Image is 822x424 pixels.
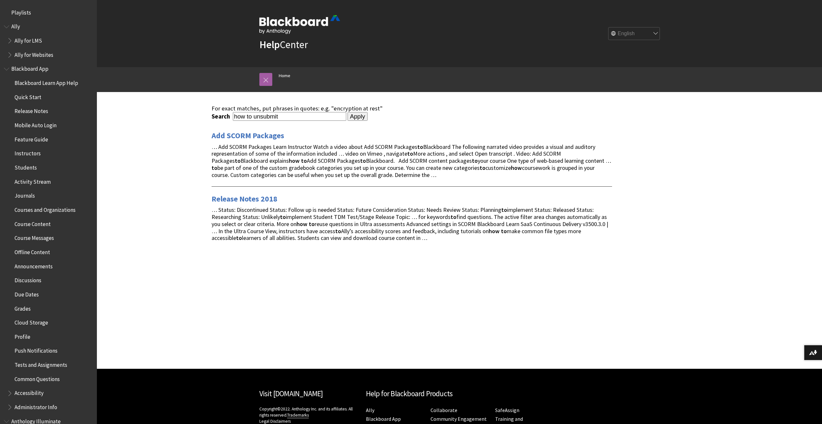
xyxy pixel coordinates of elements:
a: Add SCORM Packages [212,130,284,141]
span: Offline Content [15,247,50,255]
strong: to [360,157,366,164]
span: Course Content [15,219,51,227]
span: Tests and Assignments [15,359,67,368]
span: Courses and Organizations [15,204,76,213]
strong: how [289,157,300,164]
nav: Book outline for Anthology Ally Help [4,21,93,60]
span: Students [15,162,37,171]
a: Release Notes 2018 [212,194,277,204]
span: Feature Guide [15,134,48,143]
span: Announcements [15,261,53,270]
strong: to [301,157,307,164]
span: Discussions [15,275,41,284]
span: Mobile Auto Login [15,120,57,129]
strong: to [480,164,485,171]
strong: to [451,213,456,221]
span: Ally for Websites [15,49,53,58]
a: Blackboard App [366,416,401,422]
span: … Add SCORM Packages Learn Instructor Watch a video about Add SCORM Packages Blackboard The follo... [212,143,611,179]
span: Accessibility [15,388,44,397]
strong: how [489,227,500,235]
span: Instructors [15,148,41,157]
span: Journals [15,191,35,199]
span: Course Messages [15,233,54,242]
label: Search [212,113,232,120]
span: Administrator Info [15,402,57,410]
span: Push Notifications [15,346,57,354]
strong: to [501,227,507,235]
strong: to [472,157,478,164]
strong: to [335,227,341,235]
span: Ally [11,21,20,30]
span: Grades [15,303,31,312]
strong: Help [259,38,280,51]
span: Activity Stream [15,176,51,185]
strong: how [511,164,522,171]
strong: how [297,220,307,228]
nav: Book outline for Playlists [4,7,93,18]
a: Community Engagement [431,416,487,422]
span: Common Questions [15,374,60,382]
span: Ally for LMS [15,35,42,44]
select: Site Language Selector [609,27,660,40]
span: Blackboard Learn App Help [15,78,78,86]
span: Playlists [11,7,31,16]
div: For exact matches, put phrases in quotes: e.g. "encryption at rest" [212,105,612,112]
strong: to [417,143,423,150]
a: Trademarks [287,412,309,418]
strong: to [280,213,286,221]
span: Cloud Storage [15,317,48,326]
a: SafeAssign [495,407,519,414]
nav: Book outline for Blackboard App Help [4,64,93,413]
span: Quick Start [15,92,41,100]
strong: to [235,157,241,164]
strong: to [407,150,413,157]
a: Home [279,72,290,80]
strong: to [236,234,242,242]
span: Release Notes [15,106,48,115]
span: … Status: Discontinued Status: Follow up is needed Status: Future Consideration Status: Needs Rev... [212,206,608,242]
span: Due Dates [15,289,39,298]
a: Collaborate [431,407,457,414]
span: Profile [15,331,30,340]
a: Visit [DOMAIN_NAME] [259,389,323,398]
strong: to [501,206,507,213]
img: Blackboard by Anthology [259,15,340,34]
h2: Help for Blackboard Products [366,388,553,399]
strong: to [309,220,315,228]
strong: to [212,164,217,171]
span: Blackboard App [11,64,48,72]
a: Ally [366,407,374,414]
a: HelpCenter [259,38,308,51]
input: Apply [348,112,368,121]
